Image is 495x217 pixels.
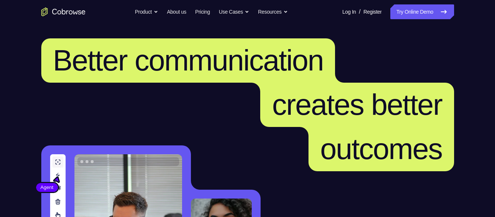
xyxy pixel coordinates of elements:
[272,88,442,121] span: creates better
[219,4,249,19] button: Use Cases
[359,7,360,16] span: /
[195,4,210,19] a: Pricing
[258,4,288,19] button: Resources
[342,4,356,19] a: Log In
[53,44,324,77] span: Better communication
[363,4,381,19] a: Register
[167,4,186,19] a: About us
[320,132,442,165] span: outcomes
[41,7,86,16] a: Go to the home page
[390,4,454,19] a: Try Online Demo
[135,4,158,19] button: Product
[36,184,58,191] span: Agent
